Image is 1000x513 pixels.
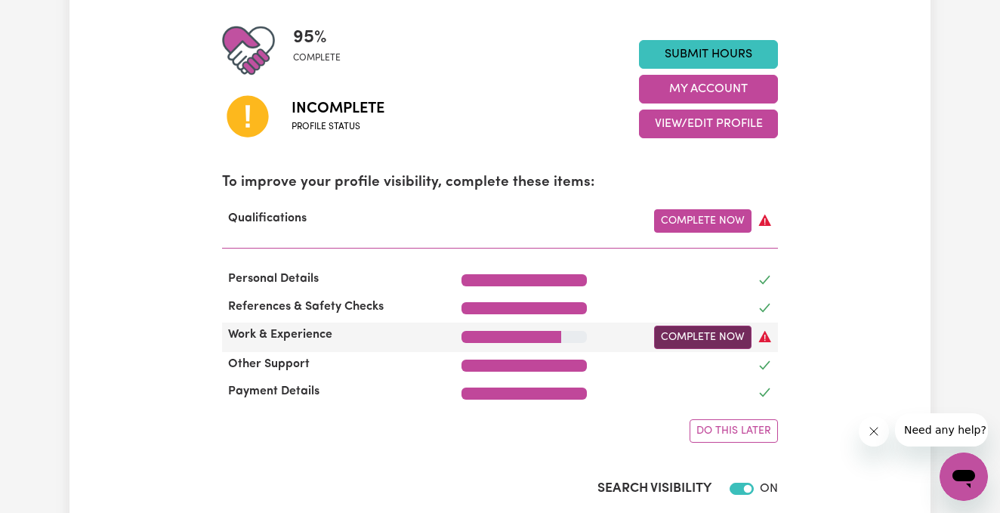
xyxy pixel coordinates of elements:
[597,479,711,499] label: Search Visibility
[222,385,326,397] span: Payment Details
[222,212,313,224] span: Qualifications
[859,416,889,447] iframe: Cerrar mensaje
[222,301,390,313] span: References & Safety Checks
[654,326,752,349] a: Complete Now
[654,209,752,233] a: Complete Now
[292,120,384,134] span: Profile status
[760,483,778,495] span: ON
[293,24,353,77] div: Profile completeness: 95%
[292,97,384,120] span: Incomplete
[293,51,341,65] span: complete
[222,172,778,194] p: To improve your profile visibility, complete these items:
[293,24,341,51] span: 95 %
[222,273,325,285] span: Personal Details
[895,413,988,447] iframe: Mensaje de la compañía
[639,40,778,69] a: Submit Hours
[690,419,778,443] button: Do this later
[940,453,988,501] iframe: Botón para iniciar la ventana de mensajería
[639,110,778,138] button: View/Edit Profile
[696,425,771,437] span: Do this later
[222,358,316,370] span: Other Support
[639,75,778,104] button: My Account
[222,329,338,341] span: Work & Experience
